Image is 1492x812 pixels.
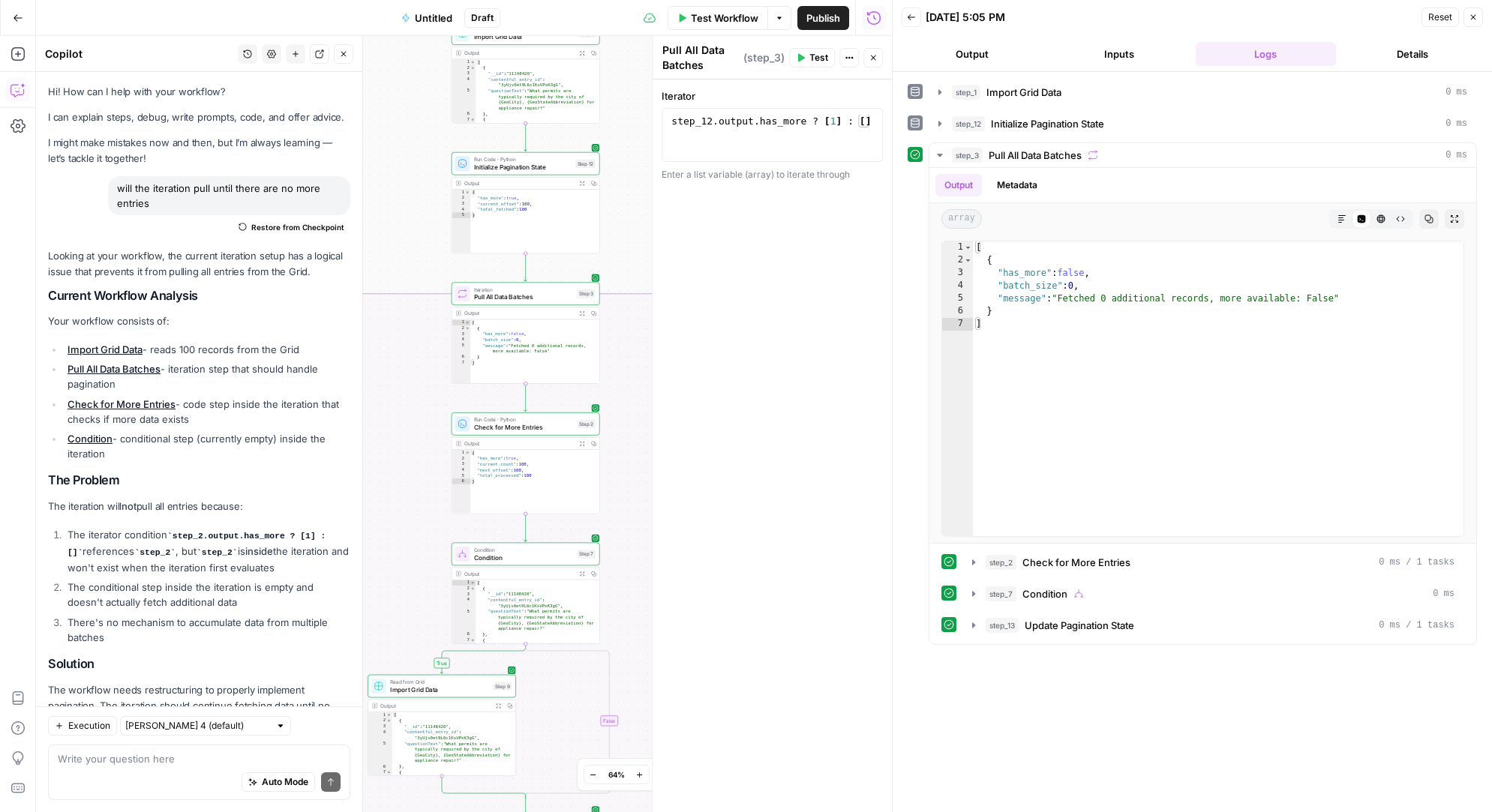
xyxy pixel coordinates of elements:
[452,319,470,325] div: 1
[1379,556,1454,569] span: 0 ms / 1 tasks
[368,712,392,718] div: 1
[368,769,392,775] div: 7
[380,702,489,709] div: Output
[474,155,572,163] span: Run Code · Python
[1445,148,1467,162] span: 0 ms
[452,637,476,643] div: 7
[986,618,1019,633] span: step_13
[929,112,1476,136] button: 0 ms
[452,643,476,649] div: 8
[233,218,350,236] button: Restore from Checkpoint
[952,85,980,100] span: step_1
[251,221,344,233] span: Restore from Checkpoint
[691,10,758,25] span: Test Workflow
[452,343,470,354] div: 5
[452,201,470,207] div: 3
[452,190,470,196] div: 1
[68,398,176,410] a: Check for More Entries
[470,580,476,586] span: Toggle code folding, rows 1 through 502
[452,212,470,218] div: 5
[262,775,308,789] span: Auto Mode
[245,545,273,557] strong: inside
[474,32,575,42] span: Import Grid Data
[789,48,835,67] button: Test
[526,643,610,798] g: Edge from step_7 to step_7-conditional-end
[452,586,476,592] div: 2
[64,527,350,575] li: The iterator condition references , but is the iteration and won't exist when the iteration first...
[662,88,883,103] label: Iterator
[986,85,1061,100] span: Import Grid Data
[64,397,350,427] li: - code step inside the iteration that checks if more data exists
[390,685,490,694] span: Import Grid Data
[608,769,625,781] span: 64%
[1379,619,1454,632] span: 0 ms / 1 tasks
[464,49,573,57] div: Output
[1022,555,1130,570] span: Check for More Entries
[48,84,350,100] p: Hi! How can I help with your workflow?
[108,176,350,215] div: will the iteration pull until there are no more entries
[902,42,1043,66] button: Output
[392,6,461,30] button: Untitled
[524,383,527,411] g: Edge from step_3 to step_2
[452,76,476,88] div: 4
[474,546,574,553] span: Condition
[465,450,470,456] span: Toggle code folding, rows 1 through 6
[452,331,470,337] div: 3
[465,319,470,325] span: Toggle code folding, rows 1 through 7
[464,179,573,187] div: Output
[1445,117,1467,130] span: 0 ms
[440,643,526,673] g: Edge from step_7 to step_9
[578,420,596,428] div: Step 2
[578,29,596,37] div: Step 1
[64,361,350,391] li: - iteration step that should handle pagination
[452,467,470,473] div: 4
[464,439,573,447] div: Output
[470,65,476,71] span: Toggle code folding, rows 2 through 6
[415,10,452,25] span: Untitled
[197,548,238,557] code: step_2
[991,116,1104,131] span: Initialize Pagination State
[942,280,973,292] div: 4
[471,11,494,25] span: Draft
[941,209,982,229] span: array
[464,310,573,317] div: Output
[452,337,470,343] div: 4
[578,550,596,558] div: Step 7
[986,555,1016,570] span: step_2
[1196,42,1337,66] button: Logs
[942,305,973,318] div: 6
[465,325,470,331] span: Toggle code folding, rows 2 through 6
[452,207,470,213] div: 4
[470,586,476,592] span: Toggle code folding, rows 2 through 6
[474,162,572,172] span: Initialize Pagination State
[452,631,476,637] div: 6
[986,586,1016,601] span: step_7
[524,253,527,281] g: Edge from step_12 to step_3
[48,313,350,329] p: Your workflow consists of:
[368,718,392,724] div: 2
[929,143,1476,167] button: 0 ms
[48,135,350,166] p: I might make mistakes now and then, but I’m always learning — let’s tackle it together!
[470,637,476,643] span: Toggle code folding, rows 7 through 11
[48,248,350,280] p: Looking at your workflow, the current iteration setup has a logical issue that prevents it from p...
[386,769,392,775] span: Toggle code folding, rows 7 through 11
[452,543,600,644] div: ConditionConditionStep 7Output[ { "__id":"11148420", "contentful_entry_id": "3yUjv0et9L6c1KsVPxK3...
[452,122,476,128] div: 8
[452,354,470,360] div: 6
[988,174,1046,196] button: Metadata
[68,363,161,375] a: Pull All Data Batches
[474,292,574,302] span: Pull All Data Batches
[474,415,574,423] span: Run Code · Python
[64,342,350,357] li: - reads 100 records from the Grid
[242,772,315,792] button: Auto Mode
[368,741,392,764] div: 5
[390,678,490,685] span: Read from Grid
[452,609,476,632] div: 5
[929,80,1476,104] button: 0 ms
[1022,586,1067,601] span: Condition
[64,580,350,610] li: The conditional step inside the iteration is empty and doesn't actually fetch additional data
[942,241,973,254] div: 1
[964,241,972,254] span: Toggle code folding, rows 1 through 7
[442,776,526,799] g: Edge from step_9 to step_7-conditional-end
[806,10,840,25] span: Publish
